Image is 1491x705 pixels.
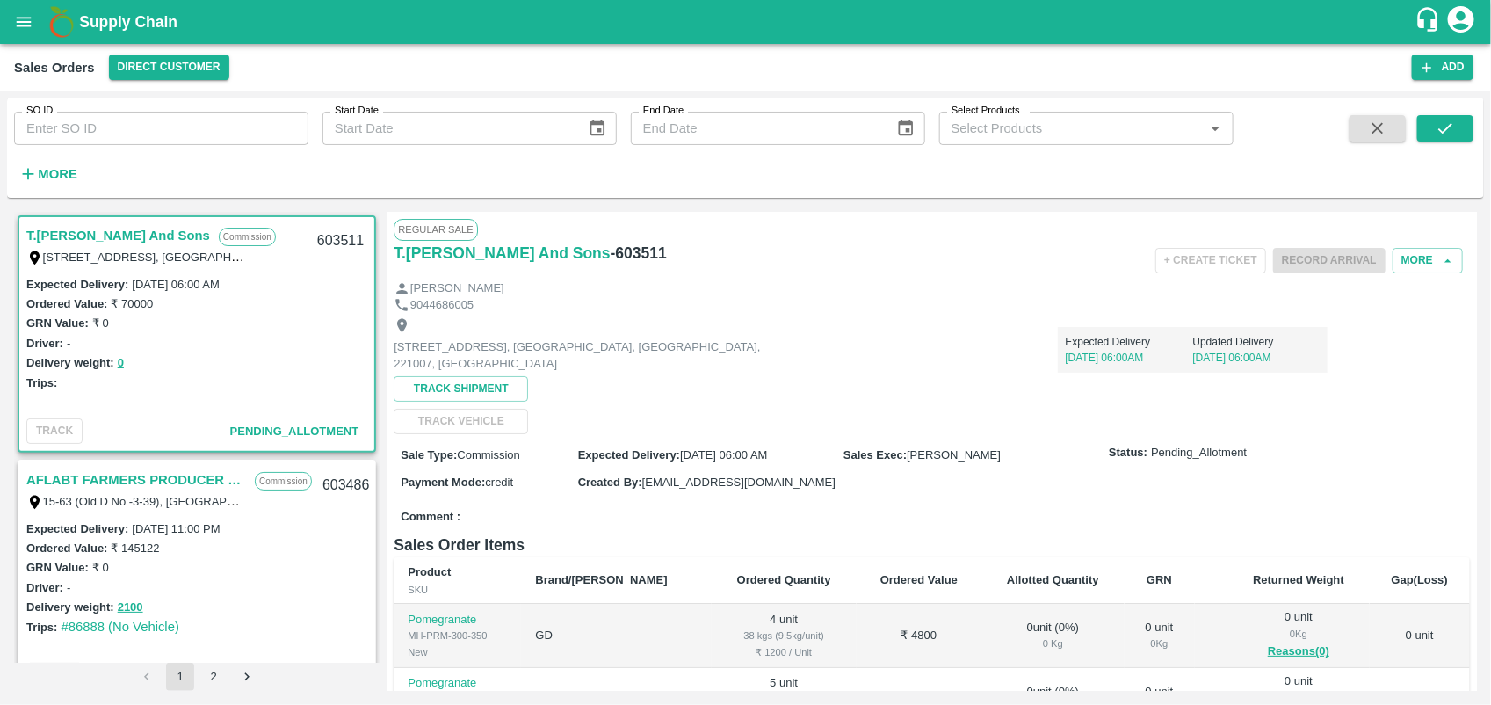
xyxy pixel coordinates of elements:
div: 603486 [312,465,380,506]
label: ₹ 0 [92,561,109,574]
label: Sale Type : [401,448,457,462]
a: T.[PERSON_NAME] And Sons [394,241,610,265]
b: Allotted Quantity [1007,573,1099,586]
b: GRN [1147,573,1172,586]
button: Go to next page [233,663,261,691]
span: [EMAIL_ADDRESS][DOMAIN_NAME] [642,476,836,489]
div: 0 unit [1241,609,1355,662]
nav: pagination navigation [130,663,264,691]
div: Sales Orders [14,56,95,79]
span: Pending_Allotment [1151,445,1247,462]
b: Gap(Loss) [1392,573,1448,586]
label: Trips: [26,621,57,634]
a: Supply Chain [79,10,1415,34]
button: Select DC [109,55,229,80]
p: [PERSON_NAME] [410,280,504,297]
b: Brand/[PERSON_NAME] [535,573,667,586]
a: AFLABT FARMERS PRODUCER COMPANY LIMITED [26,469,246,491]
p: [STREET_ADDRESS], [GEOGRAPHIC_DATA], [GEOGRAPHIC_DATA], 221007, [GEOGRAPHIC_DATA] [394,339,789,372]
button: Open [1204,117,1227,140]
span: Regular Sale [394,219,477,240]
button: Add [1412,55,1473,80]
button: Reasons(0) [1241,642,1355,662]
button: open drawer [4,2,44,42]
label: End Date [643,104,684,118]
label: Driver: [26,337,63,350]
button: More [1393,248,1463,273]
p: Commission [255,472,312,491]
img: logo [44,4,79,40]
span: credit [485,476,513,489]
div: MH-PRM-300-350 [408,628,507,643]
button: Choose date [581,112,614,145]
h6: Sales Order Items [394,533,1470,557]
div: 0 Kg [1139,636,1181,651]
label: SO ID [26,104,53,118]
div: SKU [408,582,507,598]
label: 15-63 (Old D No -3-39), [GEOGRAPHIC_DATA], [GEOGRAPHIC_DATA]. , [GEOGRAPHIC_DATA] , [GEOGRAPHIC_D... [43,494,966,508]
div: 0 unit [1139,620,1181,652]
input: Select Products [945,117,1199,140]
button: Go to page 2 [199,663,228,691]
span: [PERSON_NAME] [907,448,1001,462]
label: ₹ 145122 [111,541,159,555]
label: Driver: [26,581,63,594]
b: Ordered Value [880,573,958,586]
b: Supply Chain [79,13,177,31]
p: Pomegranate [408,612,507,629]
label: [STREET_ADDRESS], [GEOGRAPHIC_DATA], [GEOGRAPHIC_DATA], 221007, [GEOGRAPHIC_DATA] [43,250,576,264]
strong: More [38,167,77,181]
label: Sales Exec : [843,448,907,462]
button: 2100 [118,598,143,618]
p: Pomegranate [408,675,507,692]
label: Comment : [401,509,460,526]
label: Ordered Value: [26,541,107,555]
label: Start Date [335,104,379,118]
td: ₹ 4800 [857,604,982,668]
div: 0 unit ( 0 %) [995,620,1110,652]
a: T.[PERSON_NAME] And Sons [26,224,210,247]
label: Expected Delivery : [578,448,680,462]
p: Expected Delivery [1065,334,1192,350]
p: [DATE] 06:00AM [1065,350,1192,366]
label: ₹ 0 [92,316,109,330]
button: page 1 [166,663,194,691]
p: [DATE] 06:00AM [1193,350,1321,366]
h6: - 603511 [611,241,667,265]
div: account of current user [1445,4,1477,40]
a: #86888 (No Vehicle) [61,620,179,634]
span: Pending_Allotment [230,425,359,438]
label: Trips: [26,376,57,389]
label: Ordered Value: [26,297,107,310]
td: 0 unit [1370,604,1470,668]
input: Start Date [322,112,575,145]
p: 9044686005 [410,297,474,314]
button: 0 [118,353,124,374]
b: Product [408,565,451,578]
label: Delivery weight: [26,356,114,369]
label: Payment Mode : [401,476,485,489]
b: Returned Weight [1253,573,1344,586]
button: Choose date [889,112,923,145]
label: Expected Delivery : [26,522,128,535]
button: Track Shipment [394,376,528,402]
span: Please dispatch the trip before ending [1273,252,1386,266]
b: Ordered Quantity [737,573,831,586]
div: ₹ 1200 / Unit [726,644,843,660]
label: ₹ 70000 [111,297,153,310]
label: Status: [1109,445,1147,462]
span: [DATE] 06:00 AM [680,448,767,462]
label: GRN Value: [26,316,89,330]
p: Updated Delivery [1193,334,1321,350]
label: Select Products [952,104,1020,118]
label: [DATE] 06:00 AM [132,278,219,291]
div: New [408,644,507,660]
label: - [67,581,70,594]
input: End Date [631,112,883,145]
div: 38 kgs (9.5kg/unit) [726,628,843,643]
button: More [14,159,82,189]
p: Commission [219,228,276,246]
td: 4 unit [712,604,857,668]
td: GD [521,604,711,668]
